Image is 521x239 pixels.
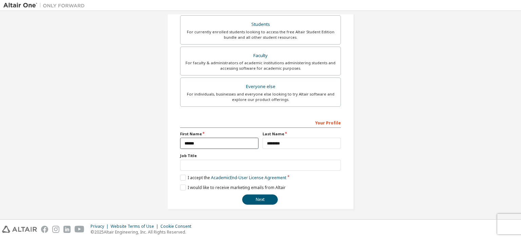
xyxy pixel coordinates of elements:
img: Altair One [3,2,88,9]
div: Privacy [91,224,111,229]
div: For individuals, businesses and everyone else looking to try Altair software and explore our prod... [185,91,336,102]
p: © 2025 Altair Engineering, Inc. All Rights Reserved. [91,229,195,235]
div: Everyone else [185,82,336,91]
img: youtube.svg [75,226,84,233]
div: Your Profile [180,117,341,128]
div: Website Terms of Use [111,224,160,229]
img: facebook.svg [41,226,48,233]
label: I accept the [180,175,286,181]
a: Academic End-User License Agreement [211,175,286,181]
label: First Name [180,131,258,137]
img: linkedin.svg [63,226,71,233]
label: Job Title [180,153,341,158]
div: Faculty [185,51,336,61]
div: For faculty & administrators of academic institutions administering students and accessing softwa... [185,60,336,71]
div: Students [185,20,336,29]
label: Last Name [263,131,341,137]
img: altair_logo.svg [2,226,37,233]
label: I would like to receive marketing emails from Altair [180,185,286,190]
button: Next [242,194,278,205]
div: For currently enrolled students looking to access the free Altair Student Edition bundle and all ... [185,29,336,40]
div: Cookie Consent [160,224,195,229]
img: instagram.svg [52,226,59,233]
